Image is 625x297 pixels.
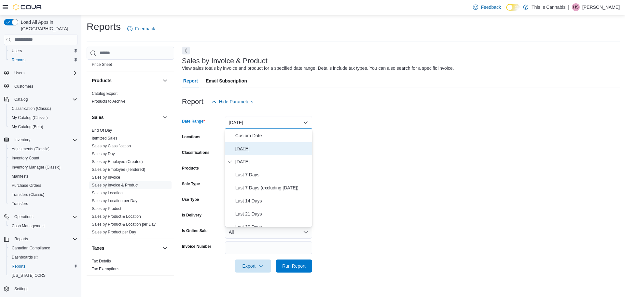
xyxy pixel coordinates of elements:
img: Cova [13,4,42,10]
button: Taxes [92,245,160,251]
button: My Catalog (Classic) [7,113,80,122]
a: Purchase Orders [9,182,44,189]
span: Sales by Classification [92,143,131,149]
button: [US_STATE] CCRS [7,271,80,280]
span: [US_STATE] CCRS [12,273,46,278]
a: Sales by Product per Day [92,230,136,234]
button: Reports [1,234,80,244]
button: Next [182,47,190,54]
a: Sales by Employee (Created) [92,159,143,164]
a: Sales by Invoice [92,175,120,180]
a: Sales by Product & Location [92,214,141,219]
h3: Taxes [92,245,104,251]
span: Reports [9,56,77,64]
button: Hide Parameters [209,95,256,108]
button: Adjustments (Classic) [7,144,80,154]
span: Sales by Location [92,190,123,196]
button: Taxes [161,244,169,252]
a: Cash Management [9,222,47,230]
button: Products [92,77,160,84]
label: Invoice Number [182,244,211,249]
a: Sales by Product [92,206,121,211]
button: [DATE] [225,116,312,129]
span: My Catalog (Classic) [12,115,48,120]
span: Dashboards [9,253,77,261]
button: Operations [1,212,80,221]
p: This Is Cannabis [532,3,565,11]
span: Catalog [14,97,28,102]
span: Reports [12,264,25,269]
span: Report [183,74,198,87]
a: Sales by Day [92,152,115,156]
div: Sales [87,126,174,239]
span: Sales by Invoice [92,175,120,180]
label: Classifications [182,150,210,155]
a: Feedback [470,1,503,14]
span: Canadian Compliance [9,244,77,252]
span: My Catalog (Beta) [12,124,43,129]
span: Inventory Count [12,156,39,161]
span: Users [12,48,22,53]
span: Custom Date [235,132,310,140]
h3: Products [92,77,112,84]
a: Sales by Classification [92,144,131,148]
span: Transfers (Classic) [9,191,77,199]
span: Manifests [12,174,28,179]
span: Reports [12,57,25,63]
span: Settings [12,285,77,293]
input: Dark Mode [506,4,520,11]
span: Cash Management [9,222,77,230]
label: Products [182,166,199,171]
span: Transfers [9,200,77,208]
span: Email Subscription [206,74,247,87]
a: Products to Archive [92,99,125,104]
span: Run Report [282,263,306,269]
div: View sales totals by invoice and product for a specified date range. Details include tax types. Y... [182,65,454,72]
span: Operations [14,214,34,219]
span: Inventory [12,136,77,144]
div: Heather Sumner [572,3,580,11]
span: Adjustments (Classic) [12,146,49,152]
a: Catalog Export [92,91,118,96]
h1: Reports [87,20,121,33]
button: Reports [12,235,31,243]
button: Products [161,77,169,84]
span: Users [12,69,77,77]
a: Tax Exemptions [92,267,119,271]
button: Manifests [7,172,80,181]
button: Transfers [7,199,80,208]
span: My Catalog (Beta) [9,123,77,131]
button: Cash Management [7,221,80,230]
a: Reports [9,56,28,64]
span: Inventory Count [9,154,77,162]
span: Reports [14,236,28,242]
span: Users [9,47,77,55]
label: Date Range [182,119,205,124]
button: Sales [92,114,160,121]
button: Inventory Manager (Classic) [7,163,80,172]
a: Itemized Sales [92,136,118,141]
a: My Catalog (Beta) [9,123,46,131]
span: Customers [14,84,33,89]
a: Users [9,47,24,55]
span: Last 14 Days [235,197,310,205]
span: [DATE] [235,145,310,153]
button: Inventory Count [7,154,80,163]
a: Customers [12,82,36,90]
h3: Sales by Invoice & Product [182,57,268,65]
span: Last 21 Days [235,210,310,218]
a: Reports [9,262,28,270]
span: Inventory Manager (Classic) [9,163,77,171]
h3: Report [182,98,203,106]
a: Settings [12,285,31,293]
span: Canadian Compliance [12,245,50,251]
label: Use Type [182,197,199,202]
a: Manifests [9,172,31,180]
div: Taxes [87,257,174,275]
a: Dashboards [7,253,80,262]
span: Price Sheet [92,62,112,67]
p: [PERSON_NAME] [582,3,620,11]
span: Manifests [9,172,77,180]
